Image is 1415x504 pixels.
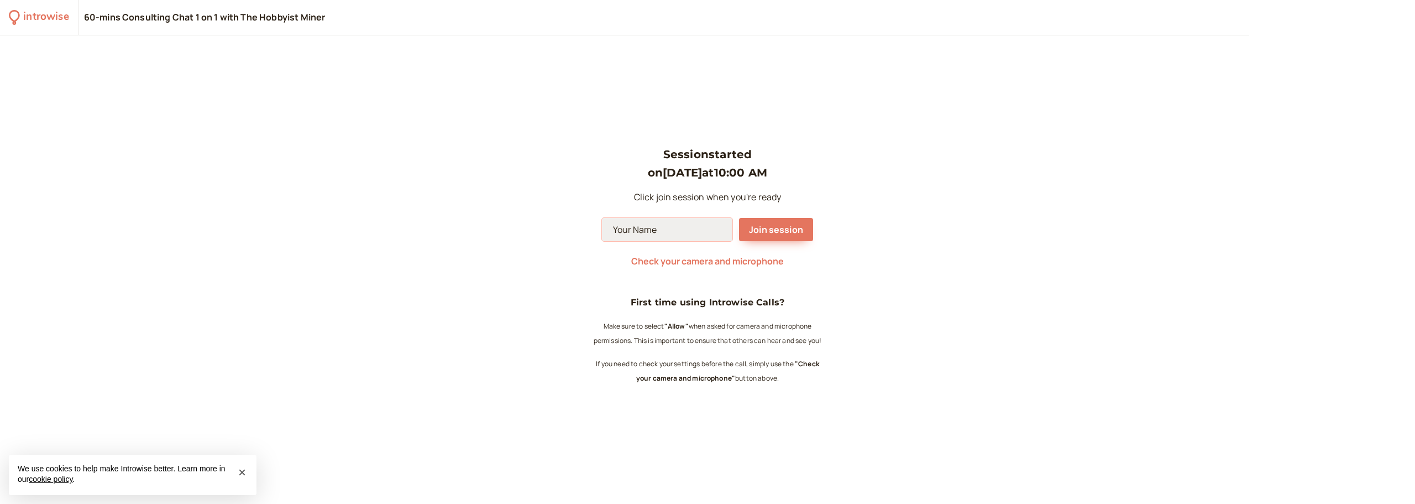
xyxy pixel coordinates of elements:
div: We use cookies to help make Introwise better. Learn more in our . [9,455,256,495]
span: Check your camera and microphone [631,255,784,267]
span: × [238,465,246,480]
button: Close this notice [233,464,251,481]
small: Make sure to select when asked for camera and microphone permissions. This is important to ensure... [594,321,822,345]
div: introwise [23,9,69,26]
h3: Session started on [DATE] at 10:00 AM [602,146,813,181]
small: If you need to check your settings before the call, simply use the button above. [596,359,819,383]
button: Check your camera and microphone [631,256,784,266]
b: "Check your camera and microphone" [636,359,819,383]
b: "Allow" [664,321,689,331]
input: Your Name [602,218,732,241]
h4: First time using Introwise Calls? [591,295,824,310]
a: cookie policy [29,475,72,484]
p: Click join session when you're ready [602,190,813,205]
button: Join session [739,218,813,241]
div: 60-mins Consulting Chat 1 on 1 with The Hobbyist Miner [84,12,326,24]
span: Join session [749,224,803,236]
